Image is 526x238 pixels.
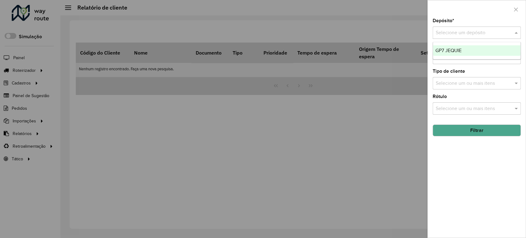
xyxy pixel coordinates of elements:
ng-dropdown-panel: Options list [433,42,521,59]
label: Rótulo [433,93,447,100]
button: Filtrar [433,125,521,136]
label: Tipo de cliente [433,68,465,75]
label: Depósito [433,17,454,24]
span: GP7 JEQUIE [435,48,462,53]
